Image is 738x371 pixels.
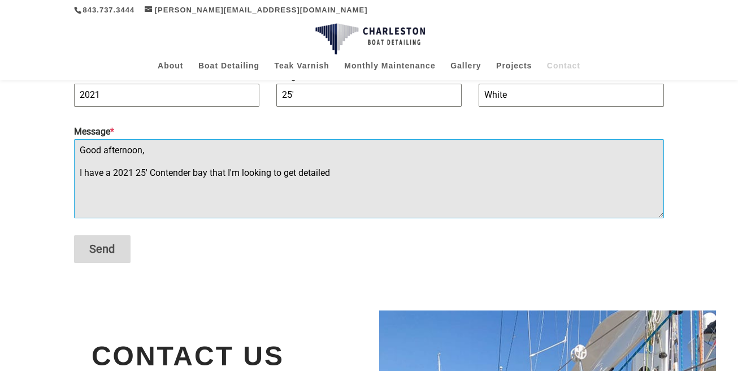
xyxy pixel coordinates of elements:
[275,62,329,80] a: Teak Varnish
[83,6,135,14] a: 843.737.3444
[344,62,435,80] a: Monthly Maintenance
[450,62,481,80] a: Gallery
[74,124,665,139] label: Message
[547,62,580,80] a: Contact
[145,6,368,14] a: [PERSON_NAME][EMAIL_ADDRESS][DOMAIN_NAME]
[74,235,131,263] button: Send
[315,23,425,55] img: Charleston Boat Detailing
[158,62,183,80] a: About
[198,62,259,80] a: Boat Detailing
[496,62,532,80] a: Projects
